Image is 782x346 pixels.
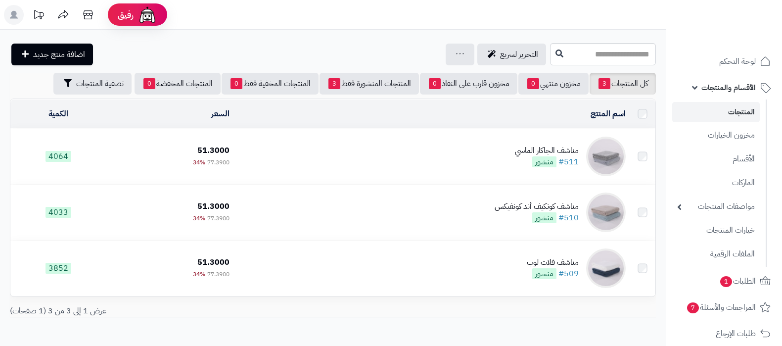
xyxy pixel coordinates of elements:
span: منشور [532,268,556,279]
span: 51.3000 [197,256,230,268]
span: 4064 [46,151,71,162]
button: تصفية المنتجات [53,73,132,95]
span: 4033 [46,207,71,218]
a: السعر [211,108,230,120]
span: 34% [193,214,205,223]
a: #511 [558,156,579,168]
span: 1 [720,276,732,287]
span: 77.3900 [207,214,230,223]
a: طلبات الإرجاع [672,322,776,346]
span: تصفية المنتجات [76,78,124,90]
a: #509 [558,268,579,280]
div: مناشف فلات لوب [527,257,579,268]
span: منشور [532,156,556,167]
img: مناشف كونكيف أند كونفيكس [586,193,626,232]
div: عرض 1 إلى 3 من 3 (1 صفحات) [2,305,333,317]
div: مناشف الجاكار الماسي [515,145,579,156]
a: الكمية [48,108,68,120]
span: 51.3000 [197,200,230,212]
a: مواصفات المنتجات [672,196,760,217]
span: 7 [687,302,699,313]
a: تحديثات المنصة [26,5,51,27]
a: اسم المنتج [591,108,626,120]
span: طلبات الإرجاع [716,327,756,341]
a: المراجعات والأسئلة7 [672,296,776,319]
a: خيارات المنتجات [672,220,760,241]
img: مناشف الجاكار الماسي [586,137,626,176]
a: الأقسام [672,148,760,170]
span: الأقسام والمنتجات [701,81,756,95]
span: 3 [328,78,340,89]
span: 3 [598,78,610,89]
span: 0 [143,78,155,89]
a: مخزون الخيارات [672,125,760,146]
span: 0 [527,78,539,89]
span: 34% [193,270,205,279]
span: رفيق [118,9,134,21]
span: اضافة منتج جديد [33,49,85,60]
a: اضافة منتج جديد [11,44,93,65]
span: 0 [429,78,441,89]
span: الطلبات [719,274,756,288]
a: #510 [558,212,579,224]
span: 77.3900 [207,270,230,279]
img: logo-2.png [715,26,773,47]
span: 0 [230,78,242,89]
img: مناشف فلات لوب [586,248,626,288]
a: مخزون منتهي0 [518,73,589,95]
span: المراجعات والأسئلة [686,300,756,314]
a: مخزون قارب على النفاذ0 [420,73,517,95]
span: التحرير لسريع [500,49,538,60]
a: الملفات الرقمية [672,244,760,265]
img: ai-face.png [138,5,157,25]
a: المنتجات المنشورة فقط3 [320,73,419,95]
a: كل المنتجات3 [590,73,656,95]
span: لوحة التحكم [719,54,756,68]
div: مناشف كونكيف أند كونفيكس [495,201,579,212]
span: منشور [532,212,556,223]
a: الماركات [672,172,760,194]
span: 34% [193,158,205,167]
a: لوحة التحكم [672,49,776,73]
a: الطلبات1 [672,269,776,293]
a: المنتجات المخفية فقط0 [222,73,319,95]
span: 77.3900 [207,158,230,167]
span: 3852 [46,263,71,274]
a: المنتجات المخفضة0 [135,73,221,95]
a: التحرير لسريع [477,44,546,65]
a: المنتجات [672,102,760,122]
span: 51.3000 [197,145,230,156]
